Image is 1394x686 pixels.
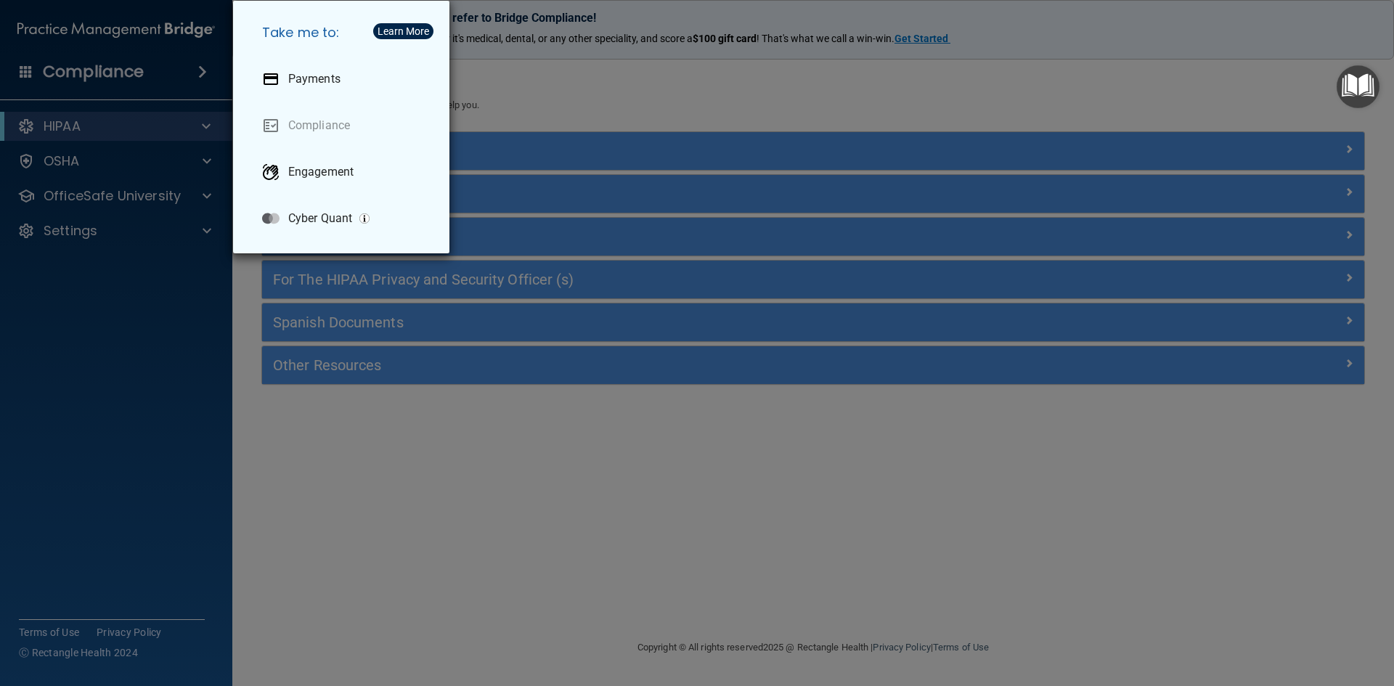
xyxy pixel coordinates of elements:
[378,26,429,36] div: Learn More
[373,23,433,39] button: Learn More
[250,12,438,53] h5: Take me to:
[288,72,341,86] p: Payments
[250,152,438,192] a: Engagement
[288,165,354,179] p: Engagement
[1337,65,1379,108] button: Open Resource Center
[250,59,438,99] a: Payments
[250,198,438,239] a: Cyber Quant
[288,211,352,226] p: Cyber Quant
[250,105,438,146] a: Compliance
